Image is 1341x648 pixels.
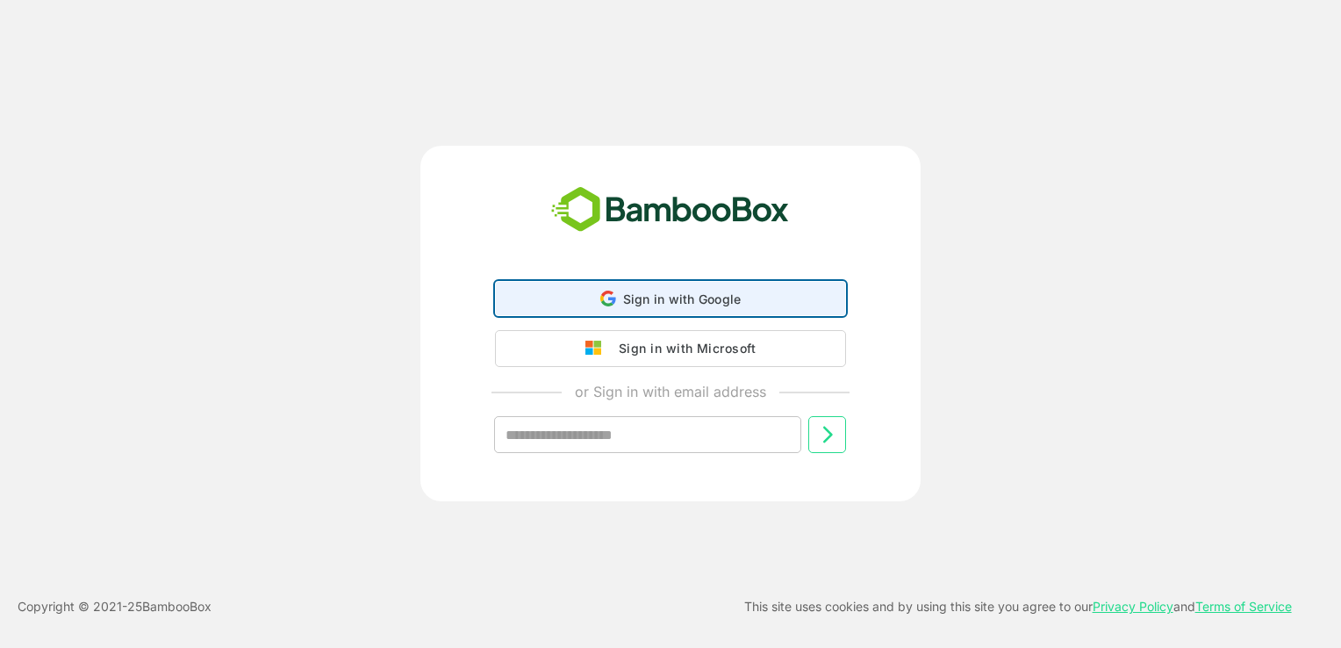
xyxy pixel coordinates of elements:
[495,330,846,367] button: Sign in with Microsoft
[1195,599,1292,614] a: Terms of Service
[575,381,766,402] p: or Sign in with email address
[495,281,846,316] div: Sign in with Google
[744,596,1292,617] p: This site uses cookies and by using this site you agree to our and
[585,341,610,356] img: google
[610,337,756,360] div: Sign in with Microsoft
[18,596,212,617] p: Copyright © 2021- 25 BambooBox
[623,292,742,306] span: Sign in with Google
[541,181,799,239] img: bamboobox
[1093,599,1173,614] a: Privacy Policy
